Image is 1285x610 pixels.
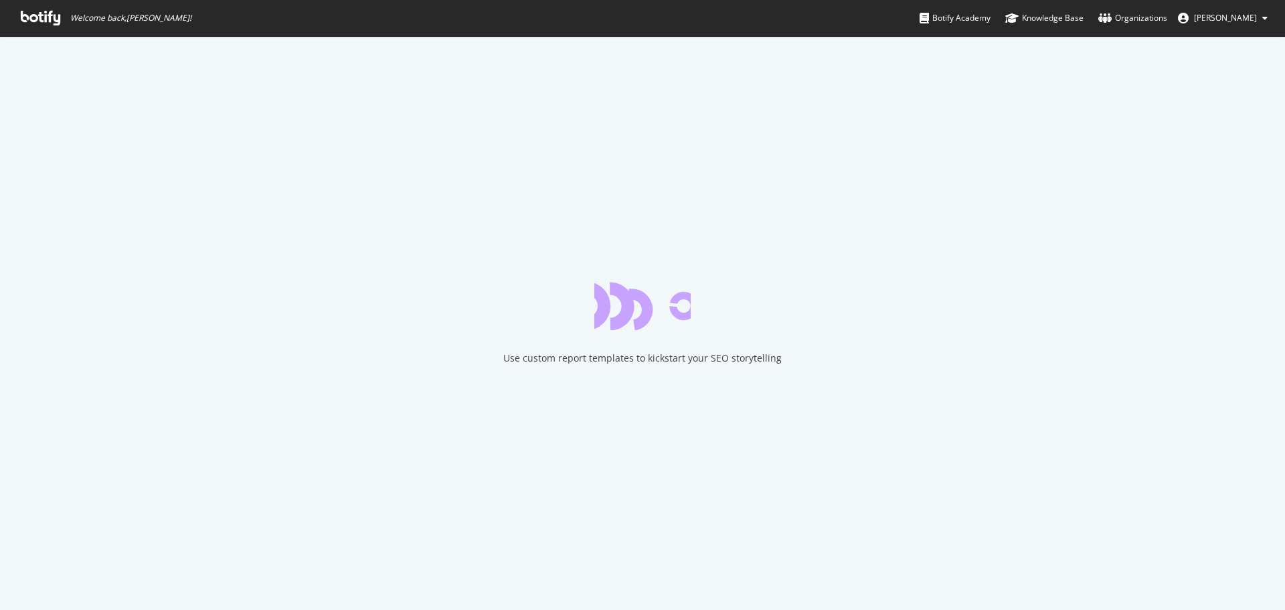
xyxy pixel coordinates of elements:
div: Knowledge Base [1005,11,1084,25]
div: Botify Academy [920,11,991,25]
div: Organizations [1098,11,1167,25]
span: Corinne Tynan [1194,12,1257,23]
button: [PERSON_NAME] [1167,7,1278,29]
div: Use custom report templates to kickstart your SEO storytelling [503,352,782,365]
div: animation [594,282,691,330]
span: Welcome back, [PERSON_NAME] ! [70,13,191,23]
